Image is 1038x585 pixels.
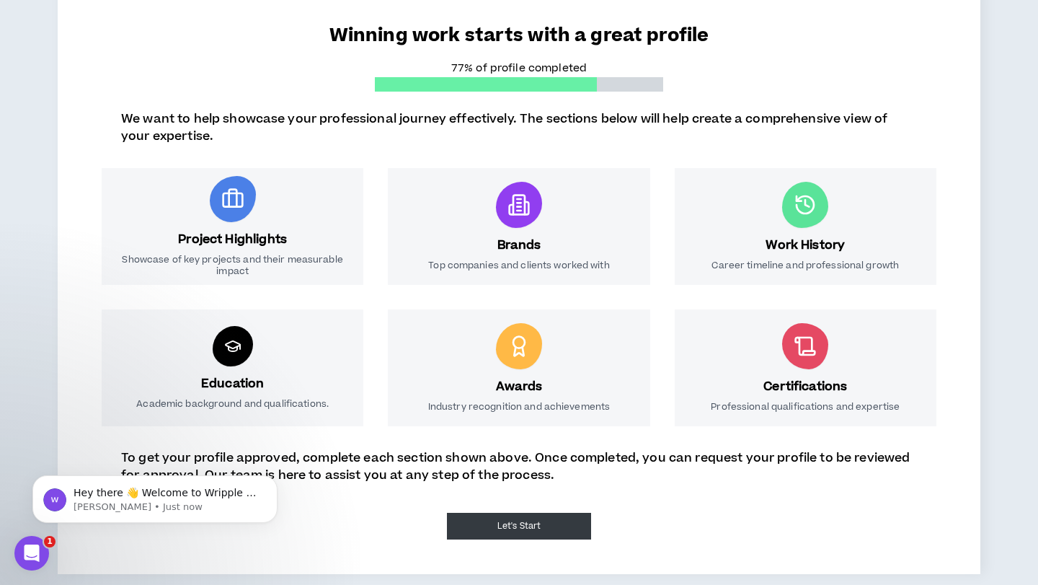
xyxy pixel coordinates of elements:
p: We want to help showcase your professional journey effectively. The sections below will help crea... [121,110,917,145]
iframe: Intercom live chat [14,536,49,571]
h3: Awards [496,378,543,395]
h3: Work History [766,237,845,254]
p: To get your profile approved, complete each section shown above. Once completed, you can request ... [121,449,917,484]
p: Showcase of key projects and their measurable impact [116,254,349,277]
h3: Certifications [763,378,847,395]
p: Winning work starts with a great profile [107,22,931,50]
button: Let's Start [447,513,591,540]
p: Career timeline and professional growth [711,260,899,271]
h3: Education [201,375,264,392]
span: 1 [44,536,56,547]
p: Top companies and clients worked with [428,260,609,271]
p: Academic background and qualifications. [136,398,329,410]
p: Professional qualifications and expertise [711,401,900,413]
p: Industry recognition and achievements [428,401,610,413]
iframe: Intercom notifications message [11,445,299,546]
p: 77% of profile completed [375,61,663,76]
h3: Brands [497,237,541,254]
h3: Project Highlights [178,231,287,248]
